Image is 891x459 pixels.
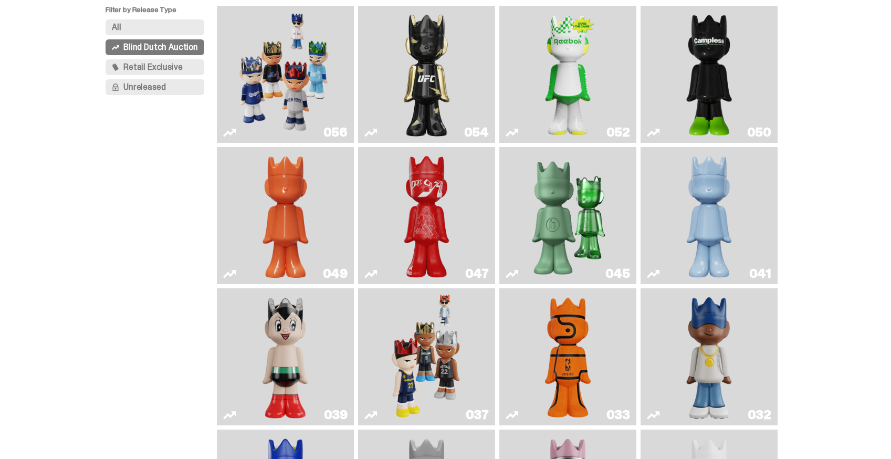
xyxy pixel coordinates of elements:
img: Schrödinger's ghost: Orange Vibe [258,151,313,280]
span: Blind Dutch Auction [123,43,198,51]
div: 041 [749,267,771,280]
img: Game Ball [540,293,596,421]
a: Schrödinger's ghost: Orange Vibe [223,151,348,280]
div: 033 [606,409,630,421]
div: 032 [748,409,771,421]
div: 037 [466,409,489,421]
a: Astro Boy [223,293,348,421]
img: Game Face (2025) [234,10,337,139]
span: All [112,23,121,32]
a: Present [506,151,630,280]
a: Game Face (2024) [364,293,489,421]
img: Skip [399,151,455,280]
a: Campless [647,10,771,139]
button: All [106,19,204,35]
img: Astro Boy [258,293,313,421]
img: Game Face (2024) [391,293,463,421]
span: Retail Exclusive [123,63,182,71]
img: Campless [682,10,737,139]
div: 047 [465,267,489,280]
button: Blind Dutch Auction [106,39,204,55]
div: 049 [323,267,348,280]
p: Filter by Release Type [106,6,217,19]
img: Swingman [673,293,746,421]
img: Schrödinger's ghost: Winter Blue [682,151,737,280]
button: Unreleased [106,79,204,95]
a: Game Face (2025) [223,10,348,139]
div: 045 [605,267,630,280]
a: Ruby [364,10,489,139]
span: Unreleased [123,83,165,91]
div: 039 [324,409,348,421]
a: Court Victory [506,10,630,139]
a: Swingman [647,293,771,421]
img: Ruby [399,10,455,139]
div: 056 [323,126,348,139]
a: Schrödinger's ghost: Winter Blue [647,151,771,280]
a: Skip [364,151,489,280]
div: 054 [464,126,489,139]
button: Retail Exclusive [106,59,204,75]
a: Game Ball [506,293,630,421]
img: Present [523,151,612,280]
div: 050 [747,126,771,139]
div: 052 [606,126,630,139]
img: Court Victory [540,10,596,139]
